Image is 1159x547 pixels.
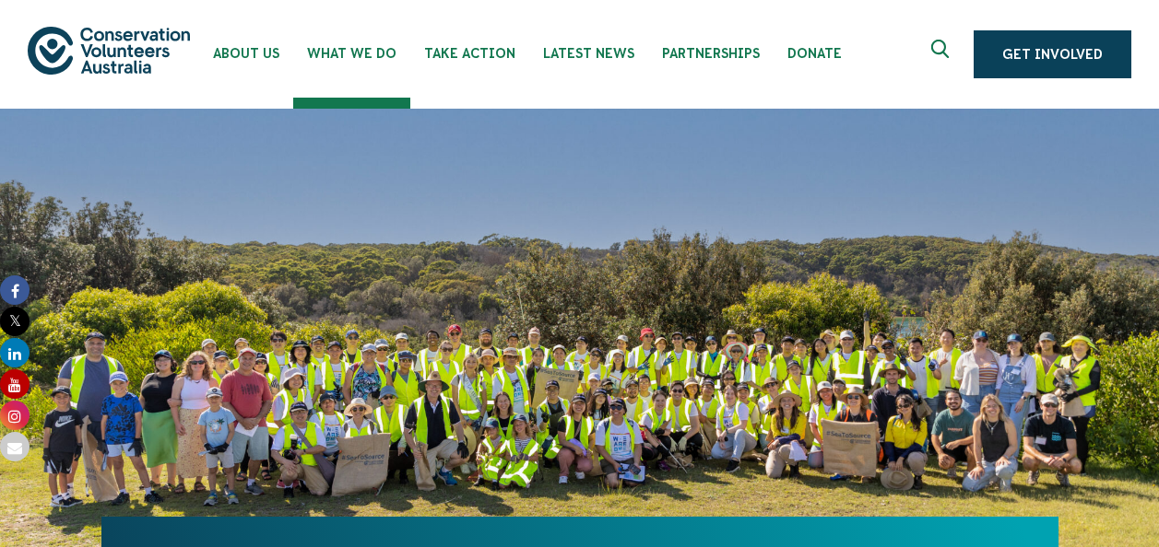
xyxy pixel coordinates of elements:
[662,46,760,61] span: Partnerships
[931,40,954,69] span: Expand search box
[920,32,964,76] button: Expand search box Close search box
[213,46,279,61] span: About Us
[543,46,634,61] span: Latest News
[28,27,190,74] img: logo.svg
[424,46,515,61] span: Take Action
[787,46,842,61] span: Donate
[307,46,396,61] span: What We Do
[974,30,1131,78] a: Get Involved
